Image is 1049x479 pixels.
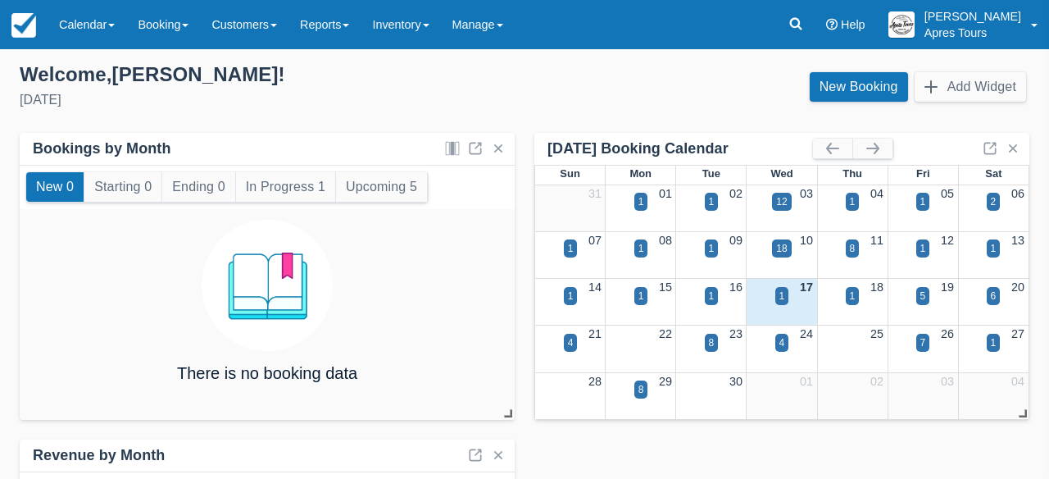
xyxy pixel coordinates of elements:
[810,72,908,102] a: New Booking
[162,172,234,202] button: Ending 0
[920,194,926,209] div: 1
[924,8,1021,25] p: [PERSON_NAME]
[920,241,926,256] div: 1
[1011,187,1024,200] a: 06
[202,220,333,351] img: booking.png
[709,289,715,303] div: 1
[84,172,161,202] button: Starting 0
[20,62,511,87] div: Welcome , [PERSON_NAME] !
[659,327,672,340] a: 22
[729,187,742,200] a: 02
[915,72,1026,102] button: Add Widget
[638,382,644,397] div: 8
[941,375,954,388] a: 03
[729,281,742,294] a: 16
[779,335,785,350] div: 4
[659,234,672,247] a: 08
[659,375,672,388] a: 29
[870,327,883,340] a: 25
[800,375,813,388] a: 01
[841,18,865,31] span: Help
[826,19,838,30] i: Help
[568,335,574,350] div: 4
[870,234,883,247] a: 11
[709,335,715,350] div: 8
[941,187,954,200] a: 05
[850,241,856,256] div: 8
[702,167,720,180] span: Tue
[588,327,602,340] a: 21
[991,335,997,350] div: 1
[659,187,672,200] a: 01
[1011,327,1024,340] a: 27
[547,139,813,158] div: [DATE] Booking Calendar
[991,289,997,303] div: 6
[568,241,574,256] div: 1
[638,241,644,256] div: 1
[870,281,883,294] a: 18
[920,335,926,350] div: 7
[709,194,715,209] div: 1
[588,187,602,200] a: 31
[26,172,84,202] button: New 0
[941,327,954,340] a: 26
[1011,281,1024,294] a: 20
[588,234,602,247] a: 07
[842,167,862,180] span: Thu
[991,194,997,209] div: 2
[638,194,644,209] div: 1
[776,194,787,209] div: 12
[729,234,742,247] a: 09
[985,167,1001,180] span: Sat
[916,167,930,180] span: Fri
[800,327,813,340] a: 24
[888,11,915,38] img: A1
[729,375,742,388] a: 30
[729,327,742,340] a: 23
[870,375,883,388] a: 02
[629,167,652,180] span: Mon
[236,172,335,202] button: In Progress 1
[941,234,954,247] a: 12
[33,139,171,158] div: Bookings by Month
[588,281,602,294] a: 14
[800,234,813,247] a: 10
[33,446,165,465] div: Revenue by Month
[991,241,997,256] div: 1
[920,289,926,303] div: 5
[800,281,813,294] a: 17
[560,167,579,180] span: Sun
[941,281,954,294] a: 19
[336,172,427,202] button: Upcoming 5
[568,289,574,303] div: 1
[1011,234,1024,247] a: 13
[638,289,644,303] div: 1
[850,194,856,209] div: 1
[870,187,883,200] a: 04
[779,289,785,303] div: 1
[800,187,813,200] a: 03
[177,364,357,382] h4: There is no booking data
[770,167,792,180] span: Wed
[850,289,856,303] div: 1
[11,13,36,38] img: checkfront-main-nav-mini-logo.png
[709,241,715,256] div: 1
[776,241,787,256] div: 18
[20,90,511,110] div: [DATE]
[588,375,602,388] a: 28
[659,281,672,294] a: 15
[1011,375,1024,388] a: 04
[924,25,1021,41] p: Apres Tours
